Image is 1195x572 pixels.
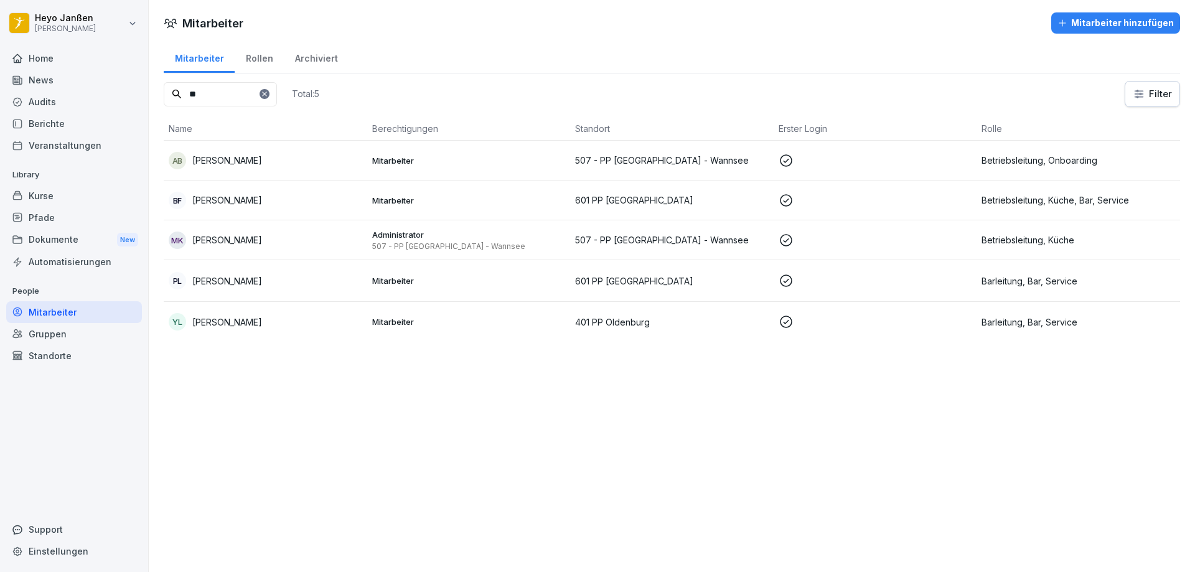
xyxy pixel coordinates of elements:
a: Home [6,47,142,69]
button: Mitarbeiter hinzufügen [1051,12,1180,34]
button: Filter [1125,82,1179,106]
p: Heyo Janßen [35,13,96,24]
a: News [6,69,142,91]
p: Betriebsleitung, Onboarding [982,154,1175,167]
p: Barleitung, Bar, Service [982,316,1175,329]
a: Audits [6,91,142,113]
p: 507 - PP [GEOGRAPHIC_DATA] - Wannsee [575,233,769,246]
p: [PERSON_NAME] [192,274,262,288]
div: Support [6,518,142,540]
a: Mitarbeiter [6,301,142,323]
a: Gruppen [6,323,142,345]
p: Mitarbeiter [372,155,566,166]
a: Berichte [6,113,142,134]
p: Total: 5 [292,88,319,100]
div: Mitarbeiter hinzufügen [1057,16,1174,30]
div: AB [169,152,186,169]
div: YL [169,313,186,331]
a: Veranstaltungen [6,134,142,156]
p: Betriebsleitung, Küche, Bar, Service [982,194,1175,207]
div: Dokumente [6,228,142,251]
p: Mitarbeiter [372,275,566,286]
p: [PERSON_NAME] [192,154,262,167]
p: [PERSON_NAME] [192,194,262,207]
p: Mitarbeiter [372,195,566,206]
p: Administrator [372,229,566,240]
div: BF [169,192,186,209]
div: PL [169,272,186,289]
p: [PERSON_NAME] [192,316,262,329]
p: 507 - PP [GEOGRAPHIC_DATA] - Wannsee [575,154,769,167]
th: Name [164,117,367,141]
a: Kurse [6,185,142,207]
p: People [6,281,142,301]
a: Mitarbeiter [164,41,235,73]
a: Standorte [6,345,142,367]
div: Filter [1133,88,1172,100]
p: [PERSON_NAME] [192,233,262,246]
a: Archiviert [284,41,349,73]
th: Rolle [977,117,1180,141]
a: Automatisierungen [6,251,142,273]
p: Mitarbeiter [372,316,566,327]
th: Standort [570,117,774,141]
th: Erster Login [774,117,977,141]
p: 601 PP [GEOGRAPHIC_DATA] [575,194,769,207]
div: New [117,233,138,247]
a: Pfade [6,207,142,228]
a: DokumenteNew [6,228,142,251]
p: 507 - PP [GEOGRAPHIC_DATA] - Wannsee [372,241,566,251]
p: Betriebsleitung, Küche [982,233,1175,246]
a: Einstellungen [6,540,142,562]
h1: Mitarbeiter [182,15,243,32]
p: 401 PP Oldenburg [575,316,769,329]
p: Barleitung, Bar, Service [982,274,1175,288]
p: 601 PP [GEOGRAPHIC_DATA] [575,274,769,288]
p: Library [6,165,142,185]
p: [PERSON_NAME] [35,24,96,33]
div: MK [169,232,186,249]
th: Berechtigungen [367,117,571,141]
a: Rollen [235,41,284,73]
